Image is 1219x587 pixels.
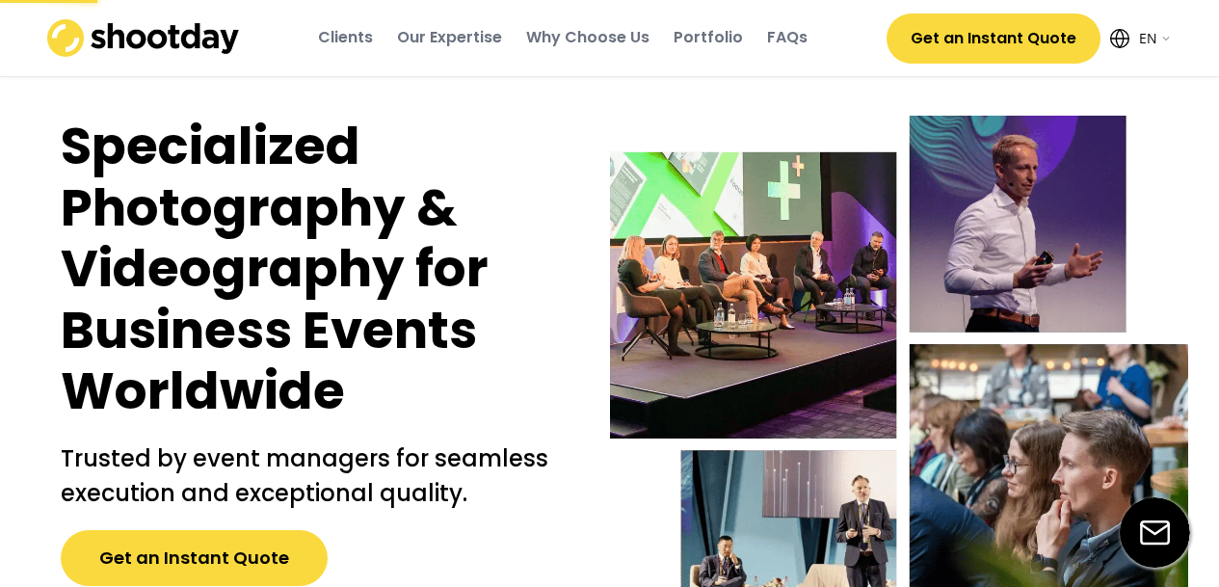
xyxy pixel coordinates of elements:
img: Icon%20feather-globe%20%281%29.svg [1110,29,1129,48]
img: email-icon%20%281%29.svg [1120,497,1190,568]
div: FAQs [767,27,808,48]
button: Get an Instant Quote [887,13,1100,64]
button: Get an Instant Quote [61,530,328,586]
div: Portfolio [674,27,743,48]
img: shootday_logo.png [47,19,240,57]
h1: Specialized Photography & Videography for Business Events Worldwide [61,116,571,422]
div: Clients [318,27,373,48]
div: Why Choose Us [526,27,649,48]
h2: Trusted by event managers for seamless execution and exceptional quality. [61,441,571,511]
div: Our Expertise [397,27,502,48]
